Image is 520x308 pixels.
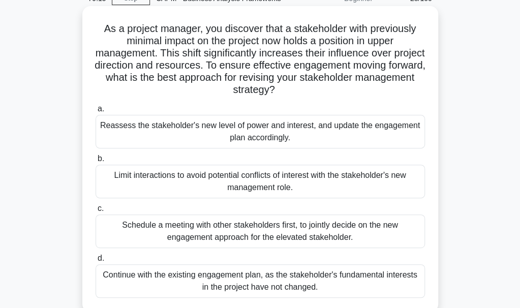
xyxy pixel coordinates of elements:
span: a. [98,104,104,113]
div: Schedule a meeting with other stakeholders first, to jointly decide on the new engagement approac... [96,214,425,248]
span: c. [98,204,104,212]
span: b. [98,154,104,163]
span: d. [98,254,104,262]
div: Limit interactions to avoid potential conflicts of interest with the stakeholder's new management... [96,165,425,198]
h5: As a project manager, you discover that a stakeholder with previously minimal impact on the proje... [95,22,426,97]
div: Reassess the stakeholder's new level of power and interest, and update the engagement plan accord... [96,115,425,148]
div: Continue with the existing engagement plan, as the stakeholder's fundamental interests in the pro... [96,264,425,298]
